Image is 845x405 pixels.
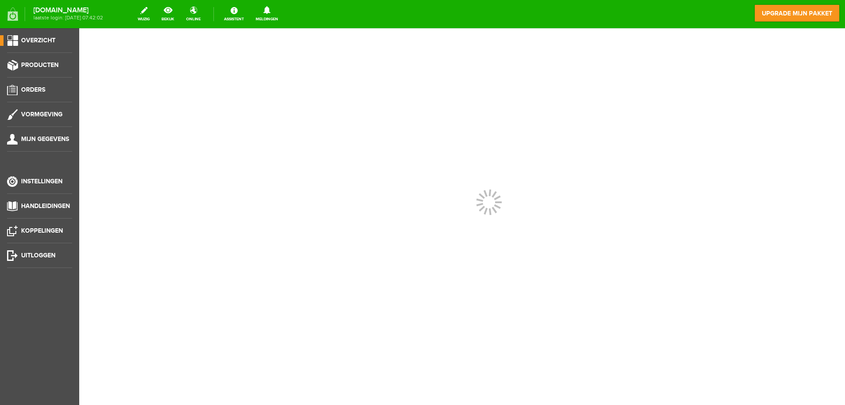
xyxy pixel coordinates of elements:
span: Uitloggen [21,252,55,259]
span: Orders [21,86,45,93]
span: Producten [21,61,59,69]
span: Instellingen [21,178,62,185]
a: upgrade mijn pakket [754,4,840,22]
span: Mijn gegevens [21,135,69,143]
span: laatste login: [DATE] 07:42:02 [33,15,103,20]
span: Vormgeving [21,111,62,118]
span: Koppelingen [21,227,63,234]
a: Meldingen [250,4,283,24]
a: Assistent [219,4,249,24]
strong: [DOMAIN_NAME] [33,8,103,13]
a: online [181,4,206,24]
span: Handleidingen [21,202,70,210]
a: bekijk [156,4,180,24]
span: Overzicht [21,37,55,44]
a: wijzig [132,4,155,24]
